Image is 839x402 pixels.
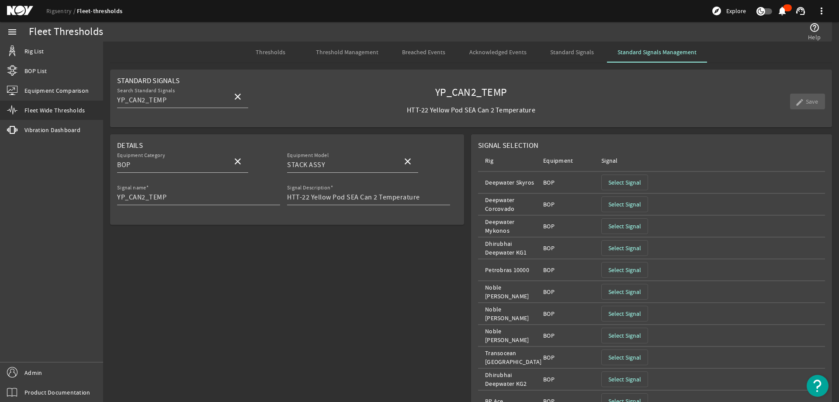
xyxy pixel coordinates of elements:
input: Search [117,95,225,105]
span: Rig List [24,47,44,56]
div: Fleet Thresholds [29,28,103,36]
span: Standard Signals Management [617,49,697,55]
button: Select Signal [601,350,648,365]
div: BOP [543,309,598,318]
button: Select Signal [601,284,648,300]
mat-label: Signal name [117,185,146,191]
div: Deepwater Mykonos [485,217,540,235]
span: Select Signal [608,309,641,318]
div: BOP [543,266,598,274]
button: Explore [708,4,749,18]
span: Help [808,33,821,42]
mat-label: Equipment Model [287,152,329,159]
div: Noble [PERSON_NAME] [485,305,540,322]
input: Search [117,160,225,170]
mat-icon: close [232,156,243,167]
span: HTT-22 Yellow Pod SEA Can 2 Temperature [407,106,535,115]
div: Deepwater Skyros [485,178,540,187]
button: Select Signal [601,175,648,190]
button: Select Signal [601,328,648,343]
mat-icon: close [232,91,243,102]
input: Search [287,160,395,170]
button: more_vert [811,0,832,21]
span: Select Signal [608,353,641,362]
div: Noble [PERSON_NAME] [485,327,540,344]
div: BOP [543,200,598,209]
div: Equipment [543,156,598,165]
mat-icon: menu [7,27,17,37]
span: Select Signal [608,244,641,252]
span: Threshold Management [316,49,378,55]
mat-label: Search Standard Signals [117,87,175,94]
span: Fleet Wide Thresholds [24,106,85,115]
button: Select Signal [601,218,648,234]
div: Deepwater Corcovado [485,196,540,213]
div: BOP [543,287,598,296]
button: Open Resource Center [807,375,829,397]
div: BOP [543,375,598,384]
div: BOP [543,331,598,340]
span: Breached Events [402,49,445,55]
span: Vibration Dashboard [24,126,80,134]
div: Petrobras 10000 [485,266,540,274]
span: Standard Signals [550,49,594,55]
mat-icon: explore [711,6,722,16]
mat-icon: notifications [777,6,787,16]
div: BOP [543,353,598,362]
button: Select Signal [601,240,648,256]
span: Product Documentation [24,388,90,397]
span: Select Signal [608,375,641,384]
span: Acknowledged Events [469,49,527,55]
div: BOP [543,244,598,252]
span: Standard Signals [117,76,180,85]
span: Admin [24,368,42,377]
button: Select Signal [601,196,648,212]
mat-label: Signal Description [287,185,330,191]
div: BOP [543,178,598,187]
span: Select Signal [608,331,641,340]
span: YP_CAN2_TEMP [407,88,535,97]
button: Select Signal [601,306,648,322]
a: Rigsentry [46,7,77,15]
div: BOP [543,222,598,231]
span: Select Signal [608,178,641,187]
mat-icon: help_outline [809,22,820,33]
span: BOP List [24,66,47,75]
span: Details [117,141,143,150]
mat-icon: support_agent [795,6,806,16]
div: Dhirubhai Deepwater KG1 [485,239,540,257]
mat-icon: close [402,156,413,167]
span: Explore [726,7,746,15]
button: Select Signal [601,371,648,387]
a: Fleet-thresholds [77,7,122,15]
div: Rig [485,156,540,165]
span: Select Signal [608,200,641,209]
span: Select Signal [608,222,641,231]
span: Signal Selection [478,141,538,150]
div: Transocean [GEOGRAPHIC_DATA] [485,349,540,366]
div: Dhirubhai Deepwater KG2 [485,371,540,388]
mat-icon: vibration [7,125,17,135]
span: Thresholds [256,49,285,55]
div: Noble [PERSON_NAME] [485,283,540,301]
mat-label: Equipment Category [117,152,165,159]
span: Equipment Comparison [24,86,89,95]
span: Select Signal [608,266,641,274]
span: Select Signal [608,287,641,296]
div: Signal [601,156,656,165]
button: Select Signal [601,262,648,278]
